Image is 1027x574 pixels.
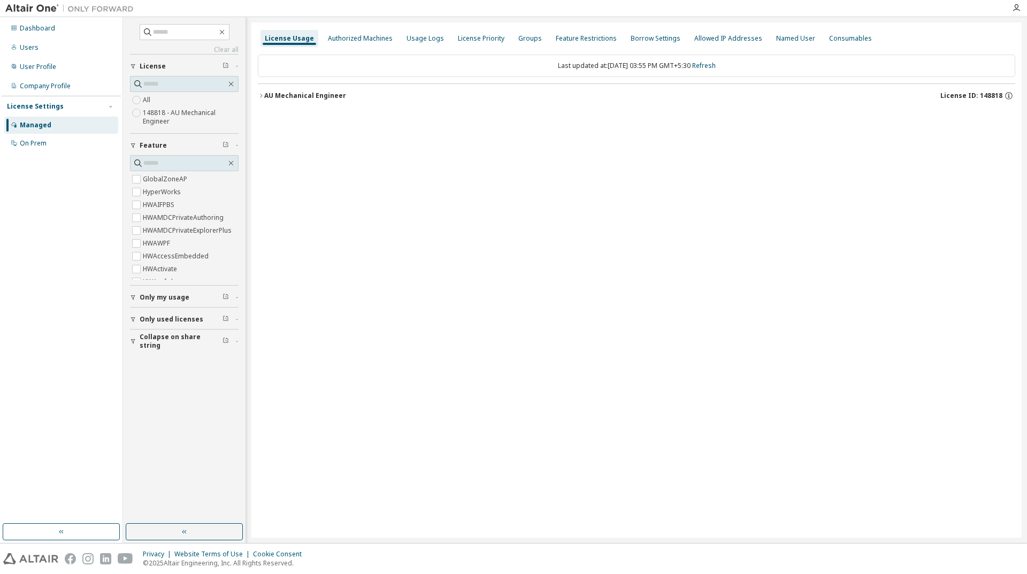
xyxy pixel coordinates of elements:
[223,141,229,150] span: Clear filter
[174,550,253,558] div: Website Terms of Use
[20,82,71,90] div: Company Profile
[143,275,177,288] label: HWAcufwh
[140,141,167,150] span: Feature
[458,34,504,43] div: License Priority
[265,34,314,43] div: License Usage
[130,134,239,157] button: Feature
[20,63,56,71] div: User Profile
[556,34,617,43] div: Feature Restrictions
[776,34,815,43] div: Named User
[140,333,223,350] span: Collapse on share string
[118,553,133,564] img: youtube.svg
[7,102,64,111] div: License Settings
[940,91,1002,100] span: License ID: 148818
[264,91,346,100] div: AU Mechanical Engineer
[143,198,177,211] label: HWAIFPBS
[3,553,58,564] img: altair_logo.svg
[100,553,111,564] img: linkedin.svg
[223,337,229,346] span: Clear filter
[130,330,239,353] button: Collapse on share string
[143,558,308,568] p: © 2025 Altair Engineering, Inc. All Rights Reserved.
[829,34,872,43] div: Consumables
[143,186,183,198] label: HyperWorks
[143,250,211,263] label: HWAccessEmbedded
[130,308,239,331] button: Only used licenses
[223,315,229,324] span: Clear filter
[20,139,47,148] div: On Prem
[223,293,229,302] span: Clear filter
[328,34,393,43] div: Authorized Machines
[82,553,94,564] img: instagram.svg
[143,224,234,237] label: HWAMDCPrivateExplorerPlus
[631,34,680,43] div: Borrow Settings
[143,106,239,128] label: 148818 - AU Mechanical Engineer
[253,550,308,558] div: Cookie Consent
[143,173,189,186] label: GlobalZoneAP
[143,211,226,224] label: HWAMDCPrivateAuthoring
[692,61,716,70] a: Refresh
[407,34,444,43] div: Usage Logs
[143,263,179,275] label: HWActivate
[130,55,239,78] button: License
[518,34,542,43] div: Groups
[140,62,166,71] span: License
[130,45,239,54] a: Clear all
[258,84,1015,108] button: AU Mechanical EngineerLicense ID: 148818
[223,62,229,71] span: Clear filter
[65,553,76,564] img: facebook.svg
[20,24,55,33] div: Dashboard
[140,315,203,324] span: Only used licenses
[20,121,51,129] div: Managed
[143,237,172,250] label: HWAWPF
[258,55,1015,77] div: Last updated at: [DATE] 03:55 PM GMT+5:30
[5,3,139,14] img: Altair One
[140,293,189,302] span: Only my usage
[130,286,239,309] button: Only my usage
[143,550,174,558] div: Privacy
[143,94,152,106] label: All
[694,34,762,43] div: Allowed IP Addresses
[20,43,39,52] div: Users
